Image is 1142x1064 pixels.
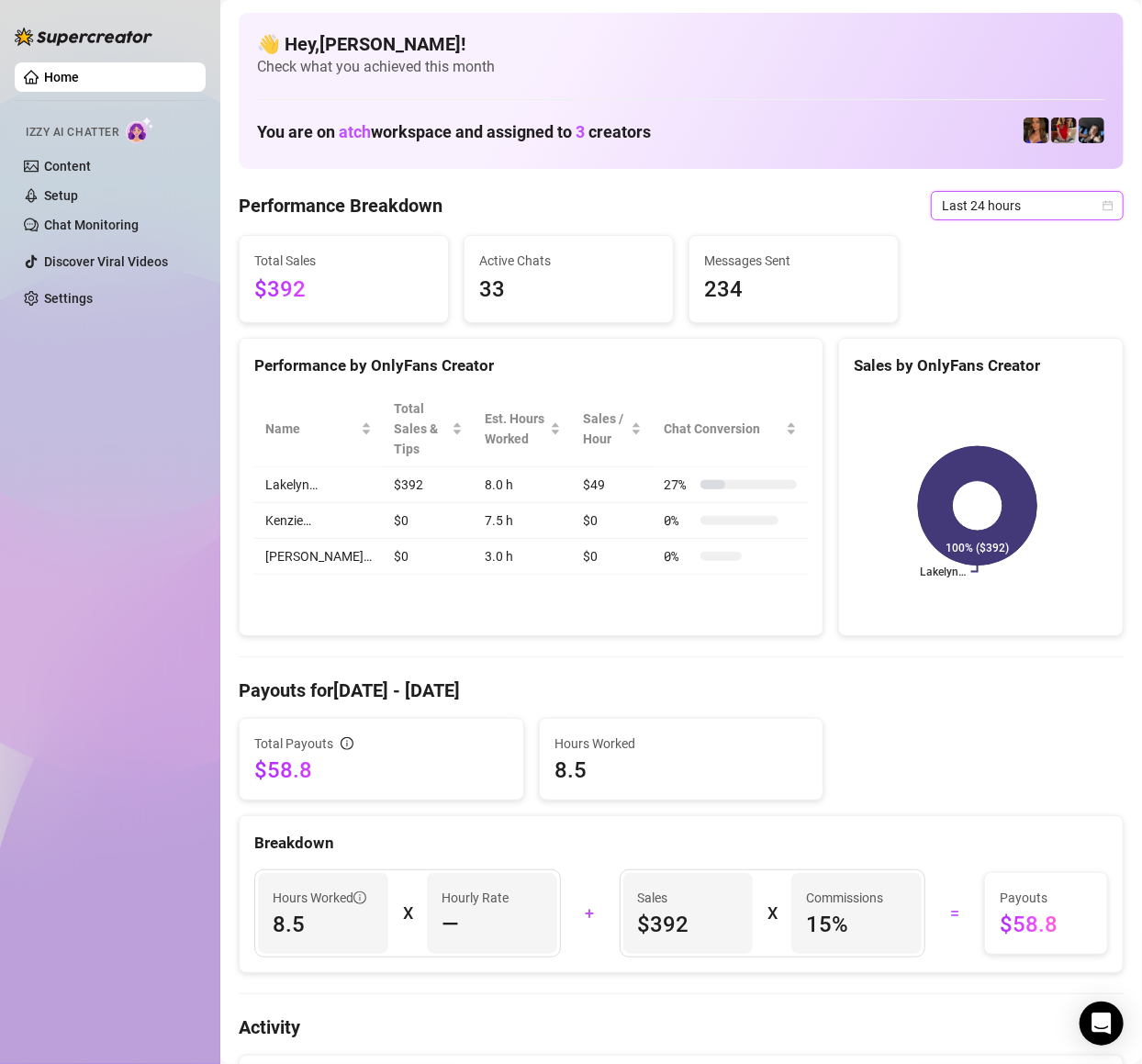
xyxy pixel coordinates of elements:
h1: You are on workspace and assigned to creators [257,122,651,142]
td: $49 [572,467,653,503]
span: Hours Worked [554,734,809,754]
span: 8.5 [273,910,374,939]
span: 3 [576,122,585,141]
h4: Activity [239,1014,1124,1040]
img: Lakelyn [1079,118,1104,143]
span: $58.8 [254,756,509,785]
text: Lakelyn… [920,566,966,578]
a: Setup [44,188,78,203]
div: + [572,899,609,928]
th: Sales / Hour [572,391,653,467]
td: $0 [383,539,474,575]
td: 8.0 h [474,467,573,503]
td: $0 [383,503,474,539]
img: AI Chatter [126,117,154,143]
a: Content [44,159,91,174]
span: Active Chats [479,251,658,271]
span: Izzy AI Chatter [26,124,118,141]
span: Messages Sent [704,251,883,271]
img: logo-BBDzfeDw.svg [15,28,152,46]
span: atch [339,122,371,141]
a: Discover Viral Videos [44,254,168,269]
h4: Payouts for [DATE] - [DATE] [239,678,1124,703]
span: info-circle [341,737,353,750]
img: Kenzie [1024,118,1049,143]
span: Name [265,419,357,439]
h4: Performance Breakdown [239,193,442,218]
span: info-circle [353,891,366,904]
span: calendar [1103,200,1114,211]
a: Settings [44,291,93,306]
td: Kenzie… [254,503,383,539]
th: Total Sales & Tips [383,391,474,467]
img: Caroline [1051,118,1077,143]
div: Sales by OnlyFans Creator [854,353,1108,378]
span: 15 % [806,910,907,939]
span: Hours Worked [273,888,366,908]
a: Chat Monitoring [44,218,139,232]
span: Total Payouts [254,734,333,754]
a: Home [44,70,79,84]
th: Name [254,391,383,467]
div: Est. Hours Worked [485,409,547,449]
div: Breakdown [254,831,1108,856]
td: $0 [572,503,653,539]
span: — [442,910,459,939]
span: Last 24 hours [942,192,1113,219]
span: Sales [638,888,739,908]
span: Check what you achieved this month [257,57,1105,77]
div: X [403,899,412,928]
td: 3.0 h [474,539,573,575]
div: X [767,899,777,928]
span: Chat Conversion [664,419,782,439]
span: 33 [479,273,658,308]
span: $392 [638,910,739,939]
span: Total Sales [254,251,433,271]
span: 0 % [664,546,693,566]
span: 234 [704,273,883,308]
span: 8.5 [554,756,809,785]
span: 27 % [664,475,693,495]
td: Lakelyn… [254,467,383,503]
span: $58.8 [1000,910,1092,939]
th: Chat Conversion [653,391,808,467]
span: Payouts [1000,888,1092,908]
td: [PERSON_NAME]… [254,539,383,575]
span: $392 [254,273,433,308]
h4: 👋 Hey, [PERSON_NAME] ! [257,31,1105,57]
td: $0 [572,539,653,575]
article: Commissions [806,888,883,908]
span: 0 % [664,510,693,531]
article: Hourly Rate [442,888,509,908]
div: Open Intercom Messenger [1080,1002,1124,1046]
td: $392 [383,467,474,503]
span: Sales / Hour [583,409,627,449]
div: Performance by OnlyFans Creator [254,353,808,378]
span: Total Sales & Tips [394,398,448,459]
td: 7.5 h [474,503,573,539]
div: = [936,899,973,928]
